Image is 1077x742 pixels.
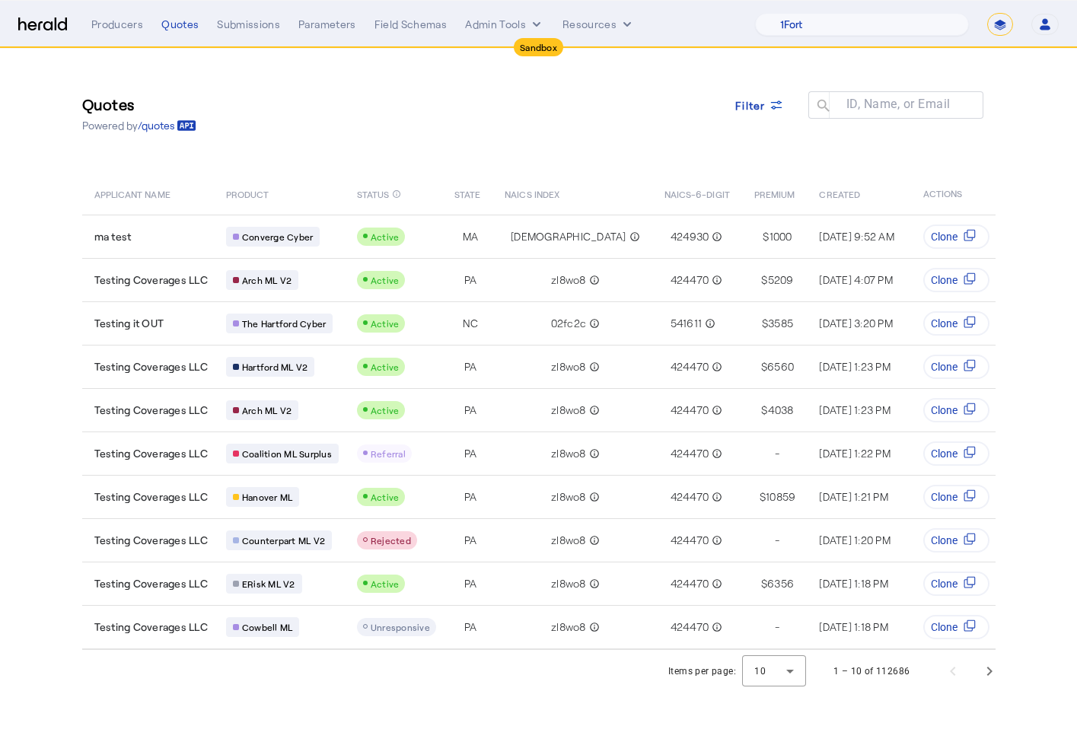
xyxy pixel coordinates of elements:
[94,316,164,331] span: Testing it OUT
[94,576,208,591] span: Testing Coverages LLC
[668,664,736,679] div: Items per page:
[702,316,715,331] mat-icon: info_outline
[762,316,768,331] span: $
[819,317,893,330] span: [DATE] 3:20 PM
[819,230,894,243] span: [DATE] 9:52 AM
[923,615,989,639] button: Clone
[923,398,989,422] button: Clone
[833,664,910,679] div: 1 – 10 of 112686
[242,491,293,503] span: Hanover ML
[819,447,891,460] span: [DATE] 1:22 PM
[671,576,709,591] span: 424470
[768,403,794,418] span: 4038
[371,275,400,285] span: Active
[819,620,888,633] span: [DATE] 1:18 PM
[464,446,477,461] span: PA
[586,533,600,548] mat-icon: info_outline
[766,489,795,505] span: 10859
[586,359,600,374] mat-icon: info_outline
[923,572,989,596] button: Clone
[931,359,958,374] span: Clone
[586,489,600,505] mat-icon: info_outline
[242,274,292,286] span: Arch ML V2
[923,485,989,509] button: Clone
[671,229,709,244] span: 424930
[514,38,563,56] div: Sandbox
[775,533,779,548] span: -
[242,361,308,373] span: Hartford ML V2
[931,446,958,461] span: Clone
[735,97,766,113] span: Filter
[392,186,401,202] mat-icon: info_outline
[371,622,430,632] span: Unresponsive
[371,448,406,459] span: Referral
[808,97,834,116] mat-icon: search
[709,403,722,418] mat-icon: info_outline
[242,447,332,460] span: Coalition ML Surplus
[94,489,208,505] span: Testing Coverages LLC
[846,97,951,111] mat-label: ID, Name, or Email
[931,403,958,418] span: Clone
[709,619,722,635] mat-icon: info_outline
[931,272,958,288] span: Clone
[371,405,400,416] span: Active
[763,229,769,244] span: $
[971,653,1008,689] button: Next page
[464,619,477,635] span: PA
[768,316,793,331] span: 3585
[709,446,722,461] mat-icon: info_outline
[819,273,893,286] span: [DATE] 4:07 PM
[94,272,208,288] span: Testing Coverages LLC
[923,311,989,336] button: Clone
[709,359,722,374] mat-icon: info_outline
[664,186,730,201] span: NAICS-6-DIGIT
[586,446,600,461] mat-icon: info_outline
[551,446,586,461] span: zl8wo8
[463,316,479,331] span: NC
[819,403,891,416] span: [DATE] 1:23 PM
[357,186,390,201] span: STATUS
[923,441,989,466] button: Clone
[923,528,989,553] button: Clone
[298,17,356,32] div: Parameters
[760,489,766,505] span: $
[371,231,400,242] span: Active
[586,576,600,591] mat-icon: info_outline
[18,18,67,32] img: Herald Logo
[94,186,170,201] span: APPLICANT NAME
[371,361,400,372] span: Active
[761,403,767,418] span: $
[138,118,196,133] a: /quotes
[94,403,208,418] span: Testing Coverages LLC
[551,316,587,331] span: 02fc2c
[723,91,796,119] button: Filter
[586,316,600,331] mat-icon: info_outline
[754,186,795,201] span: PREMIUM
[371,578,400,589] span: Active
[931,576,958,591] span: Clone
[709,576,722,591] mat-icon: info_outline
[371,535,411,546] span: Rejected
[819,186,860,201] span: CREATED
[371,318,400,329] span: Active
[586,403,600,418] mat-icon: info_outline
[931,229,958,244] span: Clone
[464,489,477,505] span: PA
[465,17,544,32] button: internal dropdown menu
[551,619,586,635] span: zl8wo8
[551,403,586,418] span: zl8wo8
[671,619,709,635] span: 424470
[709,272,722,288] mat-icon: info_outline
[923,268,989,292] button: Clone
[463,229,479,244] span: MA
[242,231,314,243] span: Converge Cyber
[819,360,891,373] span: [DATE] 1:23 PM
[586,272,600,288] mat-icon: info_outline
[464,272,477,288] span: PA
[671,359,709,374] span: 424470
[94,446,208,461] span: Testing Coverages LLC
[931,619,958,635] span: Clone
[464,403,477,418] span: PA
[371,492,400,502] span: Active
[586,619,600,635] mat-icon: info_outline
